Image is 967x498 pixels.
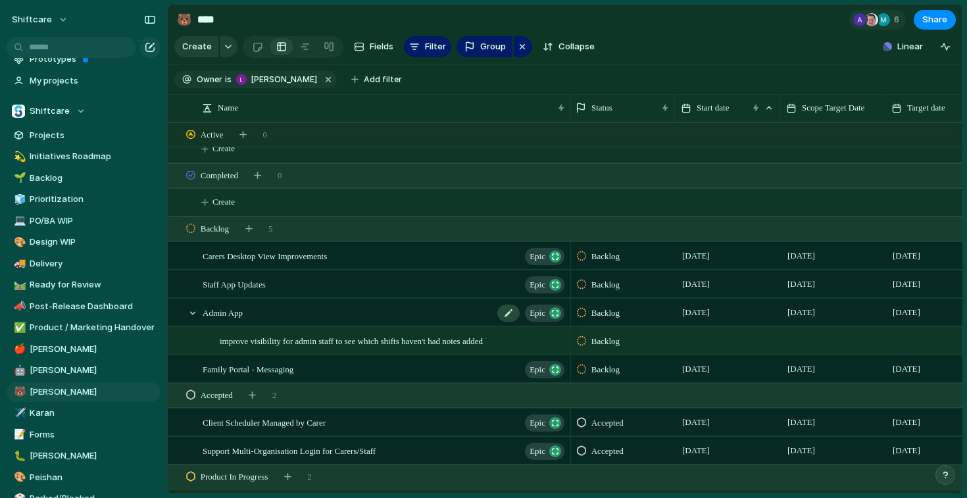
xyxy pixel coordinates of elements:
[7,339,161,359] a: 🍎[PERSON_NAME]
[201,389,233,402] span: Accepted
[197,74,222,86] span: Owner
[7,147,161,166] a: 💫Initiatives Roadmap
[697,101,729,114] span: Start date
[14,341,23,357] div: 🍎
[679,361,713,377] span: [DATE]
[802,101,864,114] span: Scope Target Date
[784,443,818,459] span: [DATE]
[7,275,161,295] a: 🛤️Ready for Review
[201,128,224,141] span: Active
[7,403,161,423] a: ✈️Karan
[30,150,156,163] span: Initiatives Roadmap
[889,305,924,320] span: [DATE]
[525,248,564,265] button: Epic
[7,318,161,337] a: ✅Product / Marketing Handover
[174,9,195,30] button: 🐻
[14,384,23,399] div: 🐻
[30,321,156,334] span: Product / Marketing Handover
[268,222,273,236] span: 5
[679,305,713,320] span: [DATE]
[525,443,564,460] button: Epic
[201,470,268,484] span: Product In Progress
[203,276,266,291] span: Staff App Updates
[679,276,713,292] span: [DATE]
[7,189,161,209] a: 🧊Prioritization
[889,276,924,292] span: [DATE]
[7,382,161,402] a: 🐻[PERSON_NAME]
[7,297,161,316] div: 📣Post-Release Dashboard
[14,192,23,207] div: 🧊
[12,386,25,399] button: 🐻
[897,40,923,53] span: Linear
[12,449,25,462] button: 🐛
[530,442,545,461] span: Epic
[203,414,326,430] span: Client Scheduler Managed by Carer
[6,9,75,30] button: shiftcare
[14,449,23,464] div: 🐛
[889,361,924,377] span: [DATE]
[12,364,25,377] button: 🤖
[7,211,161,231] a: 💻PO/BA WIP
[525,305,564,322] button: Epic
[12,13,52,26] span: shiftcare
[784,305,818,320] span: [DATE]
[679,248,713,264] span: [DATE]
[7,446,161,466] div: 🐛[PERSON_NAME]
[30,428,156,441] span: Forms
[203,361,293,376] span: Family Portal - Messaging
[30,257,156,270] span: Delivery
[7,425,161,445] div: 📝Forms
[12,428,25,441] button: 📝
[30,386,156,399] span: [PERSON_NAME]
[889,443,924,459] span: [DATE]
[203,443,376,458] span: Support Multi-Organisation Login for Carers/Staff
[222,72,234,87] button: is
[203,305,243,320] span: Admin App
[7,126,161,145] a: Projects
[14,363,23,378] div: 🤖
[404,36,451,57] button: Filter
[212,195,235,209] span: Create
[530,304,545,322] span: Epic
[201,222,229,236] span: Backlog
[307,470,312,484] span: 2
[591,335,620,348] span: Backlog
[12,257,25,270] button: 🚚
[907,101,945,114] span: Target date
[889,248,924,264] span: [DATE]
[878,37,928,57] button: Linear
[679,414,713,430] span: [DATE]
[525,276,564,293] button: Epic
[784,276,818,292] span: [DATE]
[30,407,156,420] span: Karan
[30,343,156,356] span: [PERSON_NAME]
[558,40,595,53] span: Collapse
[14,278,23,293] div: 🛤️
[784,414,818,430] span: [DATE]
[174,36,218,57] button: Create
[525,361,564,378] button: Epic
[7,468,161,487] a: 🎨Peishan
[30,214,156,228] span: PO/BA WIP
[591,416,624,430] span: Accepted
[7,254,161,274] a: 🚚Delivery
[14,235,23,250] div: 🎨
[14,470,23,485] div: 🎨
[7,232,161,252] a: 🎨Design WIP
[30,236,156,249] span: Design WIP
[30,129,156,142] span: Projects
[30,74,156,87] span: My projects
[12,172,25,185] button: 🌱
[177,11,191,28] div: 🐻
[14,320,23,336] div: ✅
[12,193,25,206] button: 🧊
[182,40,212,53] span: Create
[220,333,483,348] span: improve visibility for admin staff to see which shifts haven't had notes added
